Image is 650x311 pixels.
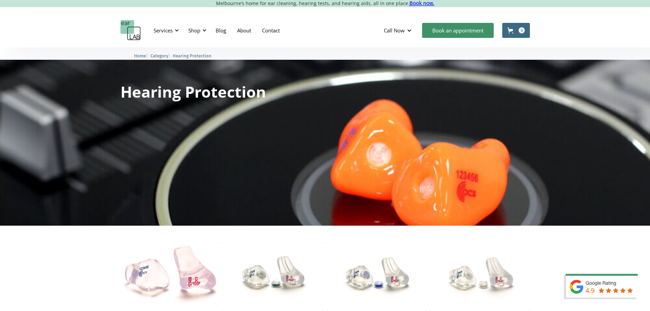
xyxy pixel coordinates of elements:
a: Open cart [502,23,530,38]
span: Home [134,53,146,58]
a: Category [150,52,168,59]
a: home [120,20,141,41]
div: Services [154,27,173,34]
a: Home [134,52,146,59]
span: Hearing Protection [173,53,212,58]
img: ACS Pro 17 [430,242,530,311]
a: About [232,20,257,40]
span: Category [150,53,168,58]
img: ACS Pro 15 [327,242,427,311]
h1: Hearing Protection [120,84,266,99]
div: Call Now [384,27,405,34]
div: 0 [519,27,525,33]
li: 〉 [134,52,150,59]
li: 〉 [150,52,173,59]
img: Total Block [120,242,220,309]
a: Book an appointment [422,23,494,38]
div: Shop [188,27,200,34]
div: Call Now [378,20,419,41]
img: ACS Pro 10 [223,242,323,311]
div: Shop [184,20,208,41]
div: Services [149,20,181,41]
a: Contact [257,20,285,40]
a: Blog [210,20,232,40]
a: Hearing Protection [173,52,212,59]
